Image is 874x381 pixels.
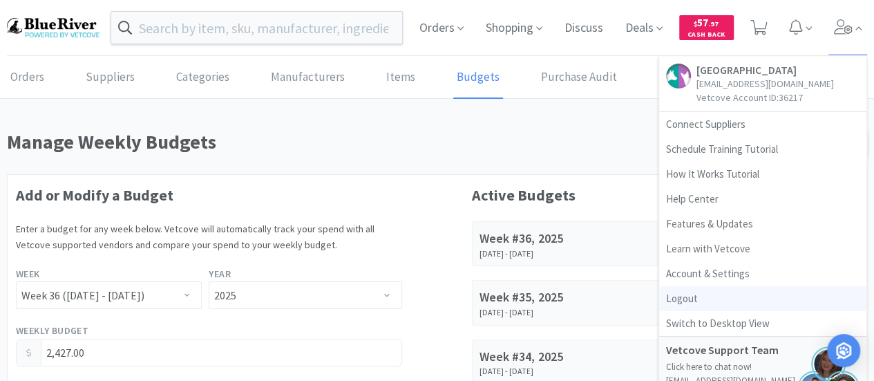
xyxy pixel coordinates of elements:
a: Help Center [659,187,866,212]
strong: Active Budgets [472,185,575,205]
div: Week #35, 2025 [479,288,643,308]
span: 57 [694,16,719,29]
a: $57.97Cash Back [679,9,734,46]
img: b17b0d86f29542b49a2f66beb9ff811a.png [7,18,99,37]
label: Year [209,266,231,281]
a: Suppliers [82,57,138,99]
span: . 97 [708,19,719,28]
p: [EMAIL_ADDRESS][DOMAIN_NAME] [696,77,834,91]
a: How It Works Tutorial [659,162,866,187]
h5: Vetcove Support Team [666,344,804,357]
a: Purchase Audit [538,57,620,99]
a: Schedule Training Tutorial [659,137,866,162]
span: Cash Back [687,31,725,40]
span: $ [694,19,697,28]
div: [DATE] - [DATE] [479,249,643,259]
div: [DATE] - [DATE] [479,308,643,317]
a: Connect Suppliers [659,112,866,137]
a: Features & Updates [659,212,866,236]
p: Vetcove Account ID: 36217 [696,91,834,104]
a: Logout [659,286,866,311]
a: Orders [7,57,48,99]
div: Week #34, 2025 [479,347,643,367]
a: Budgets [453,57,503,99]
h1: Manage Weekly Budgets [7,127,768,158]
a: Account & Settings [659,261,866,286]
p: Enter a budget for any week below. Vetcove will automatically track your spend with all Vetcove s... [16,221,402,252]
a: Switch to Desktop View [659,311,866,336]
a: [GEOGRAPHIC_DATA][EMAIL_ADDRESS][DOMAIN_NAME]Vetcove Account ID:36217 [659,57,866,112]
div: Week #36, 2025 [479,229,643,249]
strong: Add or Modify a Budget [16,185,173,205]
a: Manufacturers [267,57,348,99]
h5: [GEOGRAPHIC_DATA] [696,64,834,77]
img: jules.png [811,346,846,381]
a: Click here to chat now! [666,361,752,373]
a: Items [383,57,419,99]
a: Discuss [559,22,609,35]
a: Categories [173,57,233,99]
input: Search by item, sku, manufacturer, ingredient, size... [111,12,402,44]
a: Learn with Vetcove [659,236,866,261]
label: Week [16,266,40,281]
div: Open Intercom Messenger [827,334,860,367]
div: [DATE] - [DATE] [479,366,643,376]
label: Weekly Budget [16,323,88,338]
